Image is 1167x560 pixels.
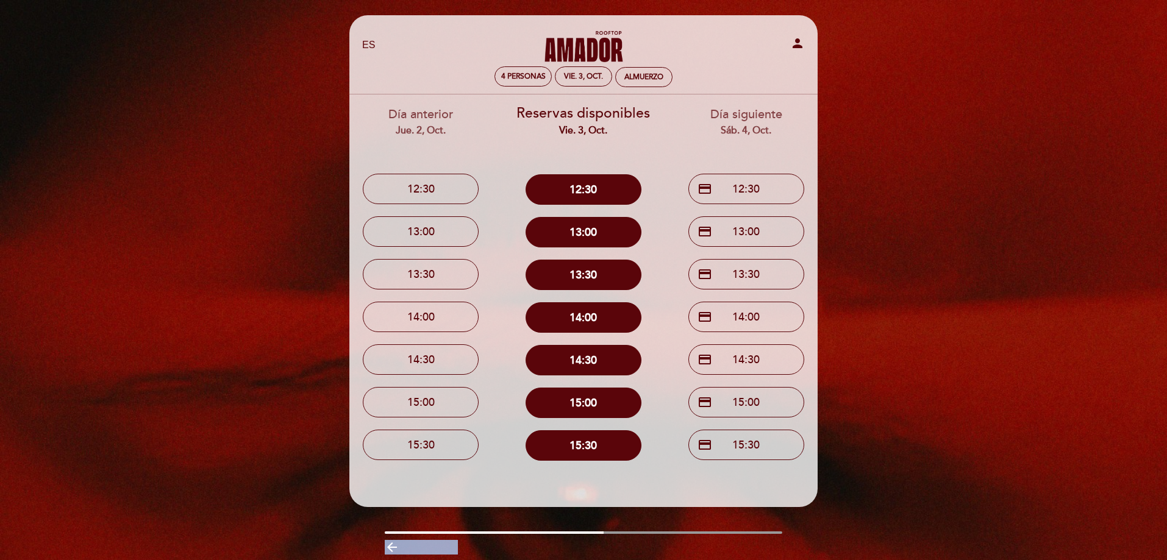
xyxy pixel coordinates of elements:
button: 15:30 [526,430,641,461]
span: credit_card [698,352,712,367]
span: credit_card [698,267,712,282]
button: 14:30 [363,344,479,375]
button: 15:00 [526,388,641,418]
div: vie. 3, oct. [512,124,656,138]
button: 13:30 [363,259,479,289]
button: 13:00 [526,217,641,247]
span: credit_card [698,182,712,196]
button: 13:00 [363,216,479,247]
span: credit_card [698,395,712,409]
button: 15:30 [363,430,479,460]
div: jue. 2, oct. [349,124,493,138]
button: 13:30 [526,260,641,290]
button: 15:00 [363,387,479,417]
div: Día anterior [349,106,493,137]
button: person [790,36,805,55]
button: credit_card 13:30 [688,259,804,289]
span: credit_card [698,438,712,452]
span: credit_card [698,310,712,324]
div: sáb. 4, oct. [674,124,818,138]
button: credit_card 14:00 [688,302,804,332]
button: 12:30 [363,174,479,204]
span: 4 personas [501,72,546,81]
i: arrow_backward [385,540,399,555]
button: 14:00 [526,302,641,333]
button: 14:30 [526,345,641,375]
button: credit_card 14:30 [688,344,804,375]
i: person [790,36,805,51]
button: credit_card 13:00 [688,216,804,247]
div: vie. 3, oct. [564,72,603,81]
div: Almuerzo [624,73,663,82]
button: credit_card 15:00 [688,387,804,417]
a: [PERSON_NAME] Rooftop [507,29,660,62]
span: credit_card [698,224,712,239]
button: 14:00 [363,302,479,332]
button: credit_card 12:30 [688,174,804,204]
div: Reservas disponibles [512,104,656,138]
button: 12:30 [526,174,641,205]
div: Día siguiente [674,106,818,137]
button: credit_card 15:30 [688,430,804,460]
